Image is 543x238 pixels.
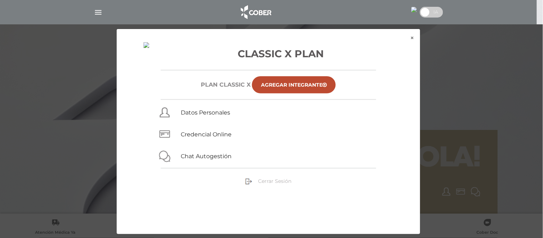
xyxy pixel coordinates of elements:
img: 7294 [144,42,149,48]
img: 7294 [411,7,417,13]
button: × [405,29,420,47]
span: Cerrar Sesión [258,178,291,184]
a: Chat Autogestión [181,153,232,160]
img: sign-out.png [245,178,252,185]
a: Agregar Integrante [252,76,336,93]
a: Datos Personales [181,109,230,116]
a: Credencial Online [181,131,232,138]
img: logo_cober_home-white.png [237,4,275,21]
h3: Classic X Plan [134,46,403,61]
h6: Plan CLASSIC X [201,81,251,88]
img: Cober_menu-lines-white.svg [94,8,103,17]
a: Cerrar Sesión [245,178,291,184]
